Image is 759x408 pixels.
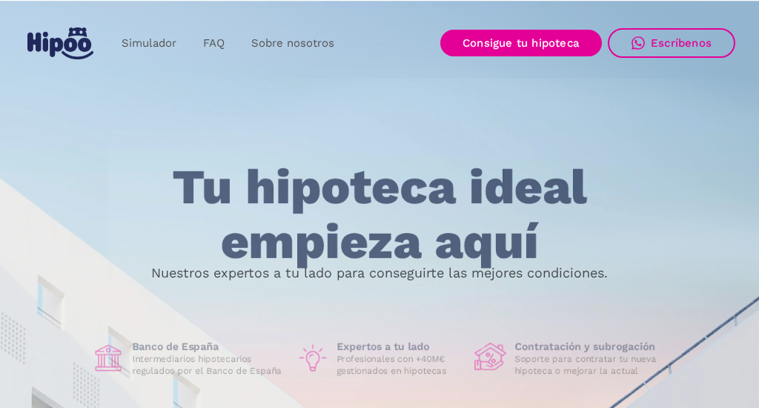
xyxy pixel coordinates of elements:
p: Profesionales con +40M€ gestionados en hipotecas [337,353,463,377]
p: Intermediarios hipotecarios regulados por el Banco de España [132,353,285,377]
p: Soporte para contratar tu nueva hipoteca o mejorar la actual [514,353,667,377]
h1: Expertos a tu lado [337,340,463,353]
a: FAQ [190,29,238,58]
a: home [24,22,96,65]
a: Simulador [108,29,190,58]
h1: Tu hipoteca ideal empieza aquí [99,161,660,269]
h1: Banco de España [132,340,285,353]
h1: Contratación y subrogación [514,340,667,353]
a: Consigue tu hipoteca [440,30,602,56]
div: Escríbenos [651,36,712,50]
a: Escríbenos [608,28,735,58]
a: Sobre nosotros [238,29,348,58]
p: Nuestros expertos a tu lado para conseguirte las mejores condiciones. [151,267,608,279]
